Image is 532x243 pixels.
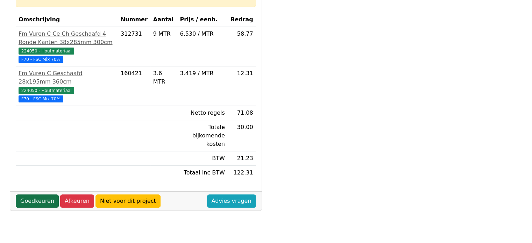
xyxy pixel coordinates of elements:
td: 312731 [118,27,150,66]
th: Bedrag [228,13,256,27]
div: 3.6 MTR [153,69,175,86]
td: 122.31 [228,166,256,180]
td: 160421 [118,66,150,106]
div: 6.530 / MTR [180,30,225,38]
a: Afkeuren [60,194,94,208]
td: 12.31 [228,66,256,106]
span: 224050 - Houtmateriaal [19,48,74,55]
td: BTW [177,151,227,166]
a: Advies vragen [207,194,256,208]
a: Goedkeuren [16,194,59,208]
div: Fm Vuren C Ce Ch Geschaafd 4 Ronde Kanten 38x285mm 300cm [19,30,115,47]
th: Nummer [118,13,150,27]
td: Totaal inc BTW [177,166,227,180]
a: Fm Vuren C Ce Ch Geschaafd 4 Ronde Kanten 38x285mm 300cm224050 - Houtmateriaal F70 - FSC Mix 70% [19,30,115,63]
span: F70 - FSC Mix 70% [19,95,63,102]
a: Niet voor dit project [95,194,161,208]
td: 30.00 [228,120,256,151]
div: Fm Vuren C Geschaafd 28x195mm 360cm [19,69,115,86]
th: Omschrijving [16,13,118,27]
th: Aantal [150,13,177,27]
td: Totale bijkomende kosten [177,120,227,151]
td: 21.23 [228,151,256,166]
div: 9 MTR [153,30,175,38]
a: Fm Vuren C Geschaafd 28x195mm 360cm224050 - Houtmateriaal F70 - FSC Mix 70% [19,69,115,103]
th: Prijs / eenh. [177,13,227,27]
td: 58.77 [228,27,256,66]
span: F70 - FSC Mix 70% [19,56,63,63]
span: 224050 - Houtmateriaal [19,87,74,94]
td: Netto regels [177,106,227,120]
div: 3.419 / MTR [180,69,225,78]
td: 71.08 [228,106,256,120]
